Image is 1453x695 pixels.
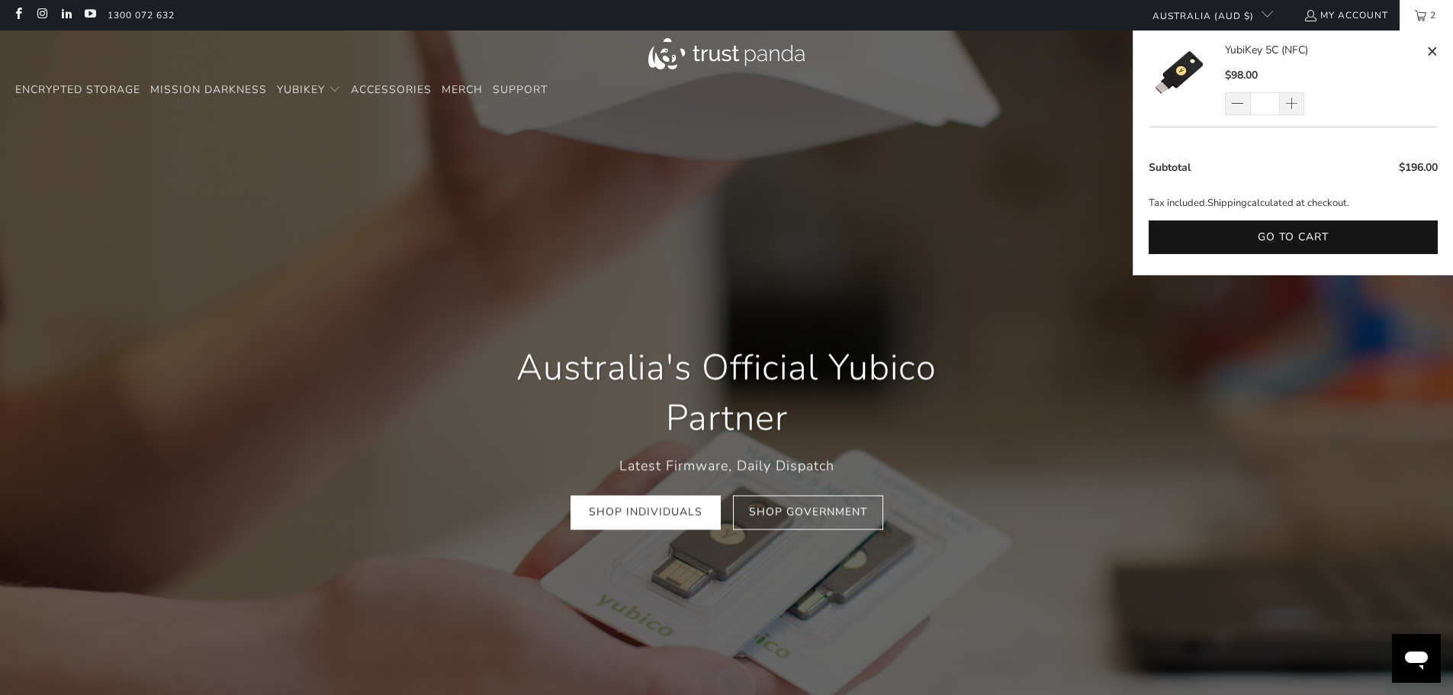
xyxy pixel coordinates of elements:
button: Go to cart [1149,220,1438,255]
span: $98.00 [1225,68,1258,82]
summary: YubiKey [277,72,341,108]
span: $196.00 [1399,160,1438,175]
span: Accessories [351,82,432,97]
img: YubiKey 5C (NFC) [1149,42,1210,103]
a: YubiKey 5C (NFC) [1225,42,1422,59]
span: YubiKey [277,82,325,97]
a: Trust Panda Australia on Facebook [11,9,24,21]
a: Shop Government [733,496,883,530]
span: Support [493,82,548,97]
h1: Australia's Official Yubico Partner [475,343,979,443]
span: Merch [442,82,483,97]
nav: Translation missing: en.navigation.header.main_nav [15,72,548,108]
a: Trust Panda Australia on Instagram [35,9,48,21]
a: Trust Panda Australia on LinkedIn [59,9,72,21]
a: Trust Panda Australia on YouTube [83,9,96,21]
p: Latest Firmware, Daily Dispatch [475,455,979,477]
a: YubiKey 5C (NFC) [1149,42,1225,115]
span: Mission Darkness [150,82,267,97]
a: Mission Darkness [150,72,267,108]
a: 1300 072 632 [108,7,175,24]
a: Support [493,72,548,108]
a: Merch [442,72,483,108]
a: My Account [1304,7,1388,24]
span: Encrypted Storage [15,82,140,97]
p: Tax included. calculated at checkout. [1149,195,1438,211]
a: Accessories [351,72,432,108]
img: Trust Panda Australia [648,38,805,69]
span: Subtotal [1149,160,1191,175]
a: Shop Individuals [571,496,721,530]
a: Encrypted Storage [15,72,140,108]
iframe: Button to launch messaging window [1392,634,1441,683]
a: Shipping [1207,195,1247,211]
